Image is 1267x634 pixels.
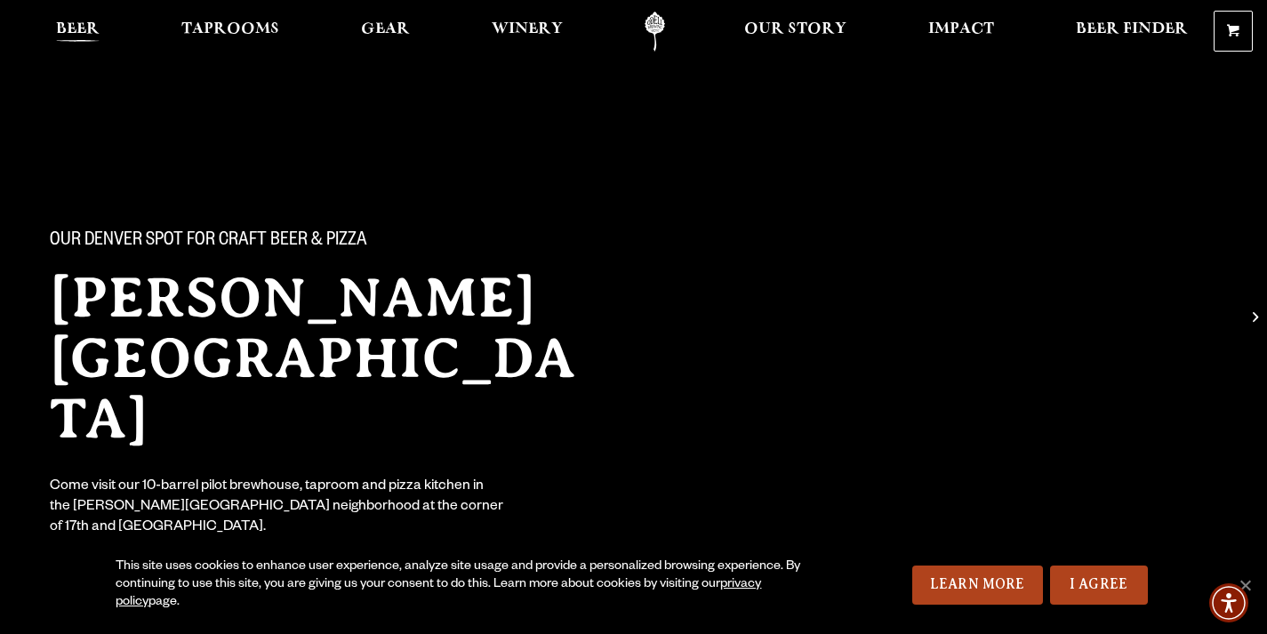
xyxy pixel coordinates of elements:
span: Impact [928,22,994,36]
span: Gear [361,22,410,36]
div: Come visit our 10-barrel pilot brewhouse, taproom and pizza kitchen in the [PERSON_NAME][GEOGRAPH... [50,478,505,539]
div: This site uses cookies to enhance user experience, analyze site usage and provide a personalized ... [116,558,822,612]
span: Taprooms [181,22,279,36]
a: Taprooms [170,12,291,52]
span: Winery [492,22,563,36]
a: Beer Finder [1064,12,1199,52]
a: Gear [349,12,421,52]
span: Our Story [744,22,846,36]
h2: [PERSON_NAME][GEOGRAPHIC_DATA] [50,268,605,449]
a: I Agree [1050,566,1148,605]
a: Impact [917,12,1006,52]
a: Learn More [912,566,1043,605]
span: Our Denver spot for craft beer & pizza [50,230,367,253]
span: Beer [56,22,100,36]
div: Accessibility Menu [1209,583,1248,622]
span: Beer Finder [1076,22,1188,36]
a: Odell Home [621,12,688,52]
a: Winery [480,12,574,52]
a: Beer [44,12,111,52]
a: Our Story [733,12,858,52]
